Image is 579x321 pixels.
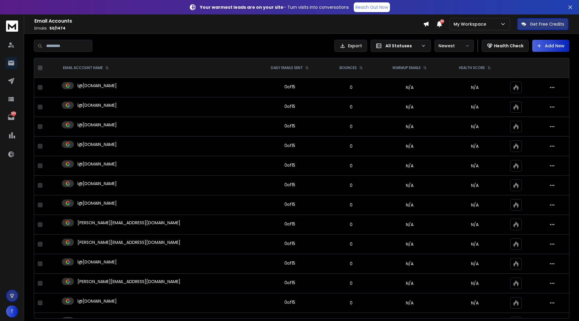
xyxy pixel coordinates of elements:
[200,4,349,10] p: – Turn visits into conversations
[376,137,443,156] td: N/A
[376,78,443,97] td: N/A
[78,279,180,285] p: [PERSON_NAME][EMAIL_ADDRESS][DOMAIN_NAME]
[330,84,372,90] p: 0
[6,305,18,317] button: T
[376,293,443,313] td: N/A
[200,4,283,10] strong: Your warmest leads are on your site
[284,260,295,266] div: 0 of 15
[447,241,503,247] p: N/A
[459,65,485,70] p: HEALTH SCORE
[517,18,568,30] button: Get Free Credits
[330,280,372,286] p: 0
[284,84,295,90] div: 0 of 15
[447,261,503,267] p: N/A
[49,26,65,31] span: 50 / 1474
[63,65,109,70] div: EMAIL ACCOUNT NAME
[284,201,295,207] div: 0 of 15
[376,97,443,117] td: N/A
[78,102,117,108] p: l@[DOMAIN_NAME]
[11,111,16,116] p: 1430
[78,239,180,245] p: [PERSON_NAME][EMAIL_ADDRESS][DOMAIN_NAME]
[340,65,357,70] p: BOUNCES
[376,176,443,195] td: N/A
[376,234,443,254] td: N/A
[447,104,503,110] p: N/A
[482,40,529,52] button: Health Check
[78,122,117,128] p: l@[DOMAIN_NAME]
[447,124,503,130] p: N/A
[284,123,295,129] div: 0 of 15
[78,200,117,206] p: l@[DOMAIN_NAME]
[78,181,117,187] p: l@[DOMAIN_NAME]
[440,19,444,24] span: 50
[330,300,372,306] p: 0
[454,21,489,27] p: My Workspace
[330,143,372,149] p: 0
[356,4,388,10] p: Reach Out Now
[78,83,117,89] p: l@[DOMAIN_NAME]
[447,182,503,188] p: N/A
[78,161,117,167] p: l@[DOMAIN_NAME]
[376,117,443,137] td: N/A
[284,241,295,247] div: 0 of 15
[354,2,390,12] a: Reach Out Now
[330,202,372,208] p: 0
[392,65,421,70] p: WARMUP EMAILS
[284,182,295,188] div: 0 of 15
[447,222,503,228] p: N/A
[532,40,569,52] button: Add New
[284,143,295,149] div: 0 of 15
[376,195,443,215] td: N/A
[330,104,372,110] p: 0
[376,156,443,176] td: N/A
[284,299,295,305] div: 0 of 15
[34,17,423,25] h1: Email Accounts
[385,43,419,49] p: All Statuses
[34,26,423,31] p: Emails :
[494,43,524,49] p: Health Check
[284,162,295,168] div: 0 of 15
[447,280,503,286] p: N/A
[284,103,295,109] div: 0 of 15
[447,84,503,90] p: N/A
[376,215,443,234] td: N/A
[284,221,295,227] div: 0 of 15
[447,202,503,208] p: N/A
[330,163,372,169] p: 0
[447,143,503,149] p: N/A
[376,254,443,274] td: N/A
[334,40,367,52] button: Export
[447,300,503,306] p: N/A
[330,261,372,267] p: 0
[330,222,372,228] p: 0
[271,65,303,70] p: DAILY EMAILS SENT
[330,124,372,130] p: 0
[435,40,474,52] button: Newest
[330,241,372,247] p: 0
[6,20,18,32] img: logo
[530,21,564,27] p: Get Free Credits
[5,111,17,123] a: 1430
[78,220,180,226] p: [PERSON_NAME][EMAIL_ADDRESS][DOMAIN_NAME]
[330,182,372,188] p: 0
[284,280,295,286] div: 0 of 15
[376,274,443,293] td: N/A
[447,163,503,169] p: N/A
[78,298,117,304] p: l@[DOMAIN_NAME]
[78,141,117,147] p: l@[DOMAIN_NAME]
[78,259,117,265] p: l@[DOMAIN_NAME]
